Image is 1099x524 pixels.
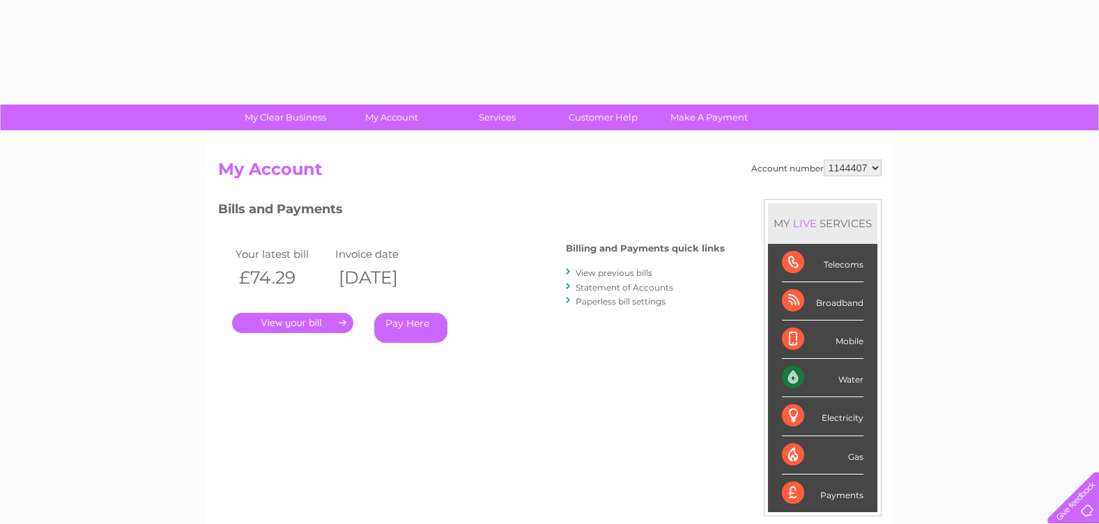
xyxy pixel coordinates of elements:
[334,105,449,130] a: My Account
[782,397,863,436] div: Electricity
[782,321,863,359] div: Mobile
[782,359,863,397] div: Water
[566,243,725,254] h4: Billing and Payments quick links
[782,436,863,475] div: Gas
[576,282,673,293] a: Statement of Accounts
[790,217,820,230] div: LIVE
[232,263,332,292] th: £74.29
[218,199,725,224] h3: Bills and Payments
[332,263,432,292] th: [DATE]
[232,245,332,263] td: Your latest bill
[228,105,343,130] a: My Clear Business
[782,244,863,282] div: Telecoms
[218,160,882,186] h2: My Account
[782,475,863,512] div: Payments
[576,268,652,278] a: View previous bills
[374,313,447,343] a: Pay Here
[782,282,863,321] div: Broadband
[751,160,882,176] div: Account number
[440,105,555,130] a: Services
[576,296,666,307] a: Paperless bill settings
[652,105,767,130] a: Make A Payment
[332,245,432,263] td: Invoice date
[232,313,353,333] a: .
[768,203,877,243] div: MY SERVICES
[546,105,661,130] a: Customer Help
